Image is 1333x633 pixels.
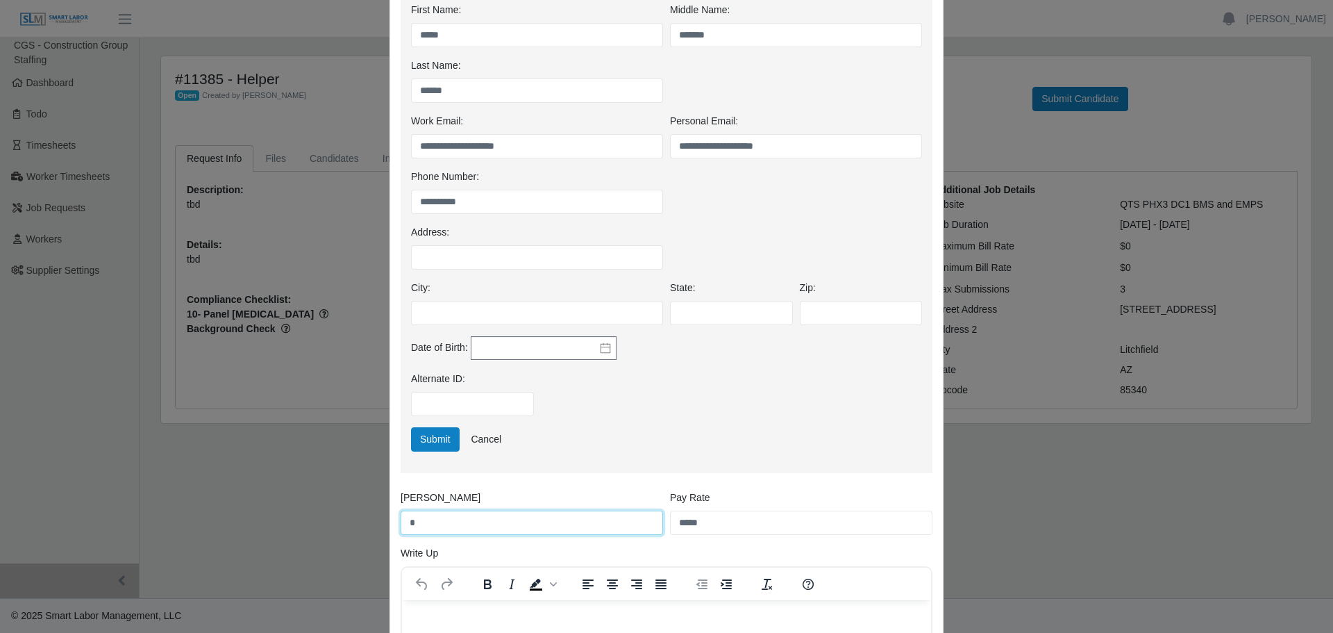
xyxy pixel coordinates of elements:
label: Write Up [401,546,438,561]
label: [PERSON_NAME] [401,491,480,505]
body: Rich Text Area. Press ALT-0 for help. [11,11,518,26]
label: Phone Number: [411,170,479,184]
label: Zip: [800,281,816,295]
button: Submit [411,427,460,452]
label: City: [411,281,430,295]
button: Align left [576,575,600,594]
button: Justify [649,575,673,594]
button: Increase indent [714,575,738,594]
label: Address: [411,225,449,240]
button: Undo [410,575,434,594]
label: Personal Email: [670,114,738,129]
label: Pay Rate [670,491,710,505]
button: Align right [625,575,648,594]
label: Work Email: [411,114,463,129]
button: Clear formatting [755,575,779,594]
button: Italic [500,575,523,594]
a: Cancel [462,427,510,452]
div: Background color Black [524,575,559,594]
label: Date of Birth: [411,340,468,355]
label: State: [670,281,696,295]
button: Help [796,575,820,594]
button: Decrease indent [690,575,714,594]
button: Redo [435,575,458,594]
label: Alternate ID: [411,372,465,386]
label: Last Name: [411,58,461,73]
button: Align center [601,575,624,594]
button: Bold [476,575,499,594]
